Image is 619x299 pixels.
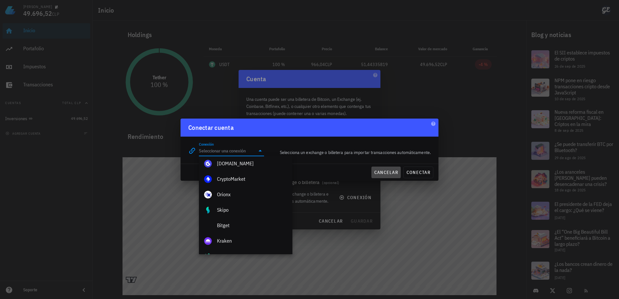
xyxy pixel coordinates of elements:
div: Bitget [217,222,287,228]
span: conectar [406,169,430,175]
div: Conectar cuenta [188,122,234,133]
button: conectar [403,167,433,178]
div: Selecciona un exchange o billetera para importar transacciones automáticamente. [268,145,435,160]
button: cancelar [371,167,401,178]
input: Seleccionar una conexión [199,146,255,156]
div: [DOMAIN_NAME] [217,160,287,167]
label: Conexión [199,142,214,147]
div: CryptoMarket [217,176,287,182]
span: cancelar [374,169,398,175]
div: Skipo [217,207,287,213]
div: KuCoin [217,253,287,259]
div: Kraken [217,238,287,244]
div: Orionx [217,191,287,198]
